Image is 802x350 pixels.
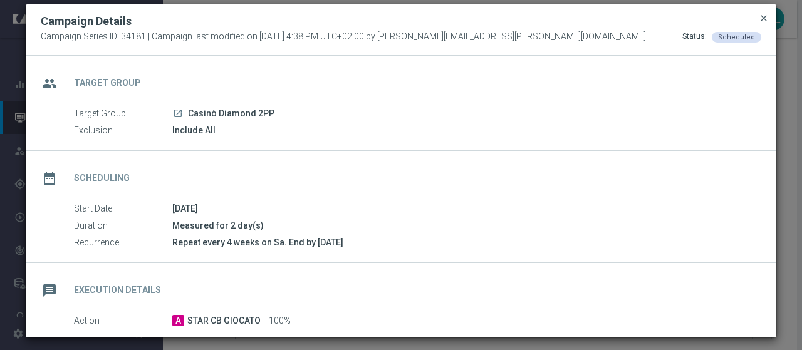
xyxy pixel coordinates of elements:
[172,124,752,136] div: Include All
[172,236,752,249] div: Repeat every 4 weeks on Sa. End by [DATE]
[172,108,184,120] a: launch
[74,336,172,347] label: Promotions
[172,336,244,347] p: GIOCAS-300STAR
[74,237,172,249] label: Recurrence
[38,279,61,302] i: message
[718,33,755,41] span: Scheduled
[74,203,172,215] label: Start Date
[74,316,172,327] label: Action
[74,220,172,232] label: Duration
[74,77,141,89] h2: Target Group
[74,284,161,296] h2: Execution Details
[172,202,752,215] div: [DATE]
[74,172,130,184] h2: Scheduling
[74,108,172,120] label: Target Group
[38,72,61,95] i: group
[38,167,61,190] i: date_range
[74,125,172,136] label: Exclusion
[247,336,278,347] p: 330761
[172,315,184,326] span: A
[187,316,261,327] span: STAR CB GIOCATO
[41,14,132,29] h2: Campaign Details
[41,31,646,43] span: Campaign Series ID: 34181 | Campaign last modified on [DATE] 4:38 PM UTC+02:00 by [PERSON_NAME][E...
[759,13,769,23] span: close
[712,31,761,41] colored-tag: Scheduled
[188,108,274,120] span: Casinò Diamond 2PP
[172,219,752,232] div: Measured for 2 day(s)
[269,316,291,327] span: 100%
[682,31,707,43] div: Status:
[173,108,183,118] i: launch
